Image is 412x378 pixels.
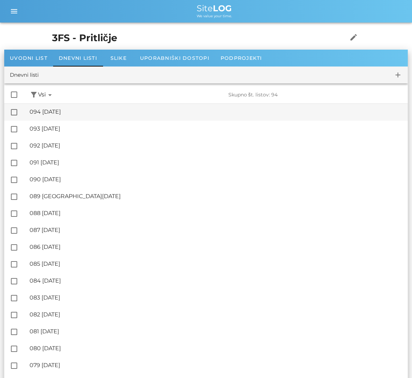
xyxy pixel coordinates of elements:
[30,90,38,99] button: filter_alt
[213,3,232,13] b: LOG
[30,159,402,166] div: 091 [DATE]
[30,362,402,368] div: 079 [DATE]
[59,55,97,61] span: Dnevni listi
[110,55,127,61] span: Slike
[52,31,335,45] h1: 3FS - Pritličje
[377,344,412,378] iframe: Chat Widget
[10,7,18,15] i: menu
[30,210,402,216] div: 088 [DATE]
[30,260,402,267] div: 085 [DATE]
[30,328,402,335] div: 081 [DATE]
[197,14,232,18] span: We value your time.
[38,90,54,99] span: Vsi
[197,3,232,13] span: Site
[30,142,402,149] div: 092 [DATE]
[10,71,39,79] div: Dnevni listi
[10,55,47,61] span: Uvodni list
[394,71,402,79] i: add
[30,244,402,250] div: 086 [DATE]
[30,125,402,132] div: 093 [DATE]
[30,277,402,284] div: 084 [DATE]
[228,92,403,98] div: Skupno št. listov: 94
[377,344,412,378] div: Pripomoček za klepet
[46,91,54,99] i: arrow_drop_down
[30,227,402,233] div: 087 [DATE]
[30,108,402,115] div: 094 [DATE]
[30,193,402,200] div: 089 [GEOGRAPHIC_DATA][DATE]
[30,311,402,318] div: 082 [DATE]
[30,345,402,352] div: 080 [DATE]
[221,55,262,61] span: Podprojekti
[140,55,209,61] span: Uporabniški dostopi
[30,176,402,183] div: 090 [DATE]
[30,294,402,301] div: 083 [DATE]
[349,33,358,42] i: edit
